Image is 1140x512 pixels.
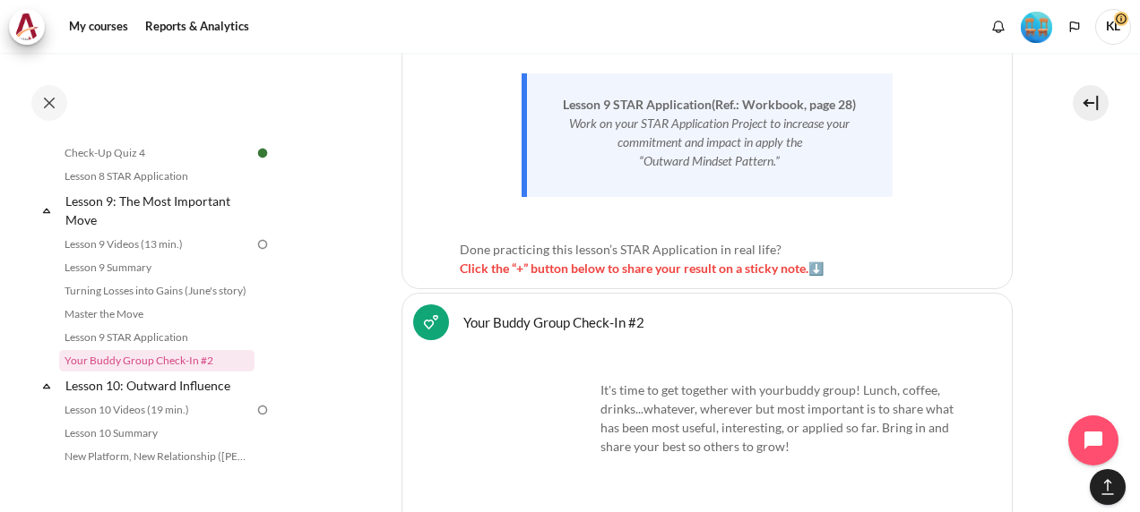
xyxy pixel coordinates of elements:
[460,362,594,496] img: rt
[38,377,56,395] span: Collapse
[460,242,782,257] span: Done practicing this lesson’s STAR Application in real life?
[1021,12,1052,43] img: Level #4
[59,327,255,348] a: Lesson 9 STAR Application
[63,373,255,397] a: Lesson 10: Outward Influence
[63,189,255,232] a: Lesson 9: The Most Important Move
[59,166,255,187] a: Lesson 8 STAR Application
[1021,10,1052,43] div: Level #4
[600,382,785,397] span: It's time to get together with your
[1090,469,1126,505] button: [[backtotopbutton]]
[255,402,271,418] img: To do
[14,13,39,40] img: Architeck
[38,201,56,219] span: Collapse
[59,422,255,444] a: Lesson 10 Summary
[1061,13,1088,40] button: Languages
[1095,9,1131,45] span: KL
[59,280,255,302] a: Turning Losses into Gains (June's story)
[463,313,644,330] a: Your Buddy Group Check-In #2
[1014,10,1059,43] a: Level #4
[59,257,255,278] a: Lesson 9 Summary
[460,260,824,276] span: Click the “+” button below to share your result on a sticky note.⬇️
[559,114,860,170] div: Work on your STAR Application Project to increase your commitment and impact in apply the “Outwar...
[712,97,856,112] strong: (Ref.: Workbook, page 28)
[63,9,134,45] a: My courses
[985,13,1012,40] div: Show notification window with no new notifications
[59,446,255,467] a: New Platform, New Relationship ([PERSON_NAME]'s Story)
[563,97,712,112] strong: Lesson 9 STAR Application
[1095,9,1131,45] a: User menu
[59,303,255,325] a: Master the Move
[59,142,255,164] a: Check-Up Quiz 4
[59,234,255,255] a: Lesson 9 Videos (13 min.)
[59,350,255,371] a: Your Buddy Group Check-In #2
[139,9,255,45] a: Reports & Analytics
[255,236,271,252] img: To do
[255,145,271,161] img: Done
[460,380,954,474] p: buddy group! Lunch, coffee, drinks...whatever, wherever but most important is to share what has b...
[9,9,54,45] a: Architeck Architeck
[59,399,255,421] a: Lesson 10 Videos (19 min.)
